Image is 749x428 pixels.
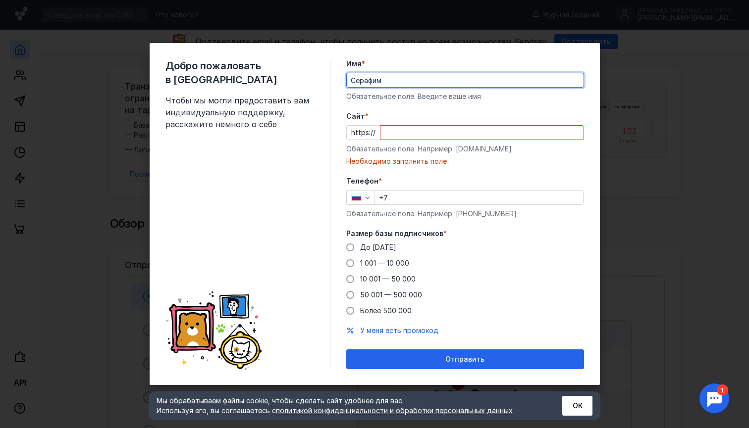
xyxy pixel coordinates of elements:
[360,326,438,335] button: У меня есть промокод
[445,355,484,364] span: Отправить
[346,209,584,219] div: Обязательное поле. Например: [PHONE_NUMBER]
[360,306,412,315] span: Более 500 000
[360,275,416,283] span: 10 001 — 50 000
[346,59,362,69] span: Имя
[276,406,513,415] a: политикой конфиденциальности и обработки персональных данных
[165,95,314,130] span: Чтобы мы могли предоставить вам индивидуальную поддержку, расскажите немного о себе
[346,92,584,101] div: Обязательное поле. Введите ваше имя
[346,176,378,186] span: Телефон
[165,59,314,87] span: Добро пожаловать в [GEOGRAPHIC_DATA]
[360,259,409,267] span: 1 001 — 10 000
[346,111,365,121] span: Cайт
[562,396,592,416] button: ОК
[346,156,584,166] div: Необходимо заполнить поле
[360,326,438,334] span: У меня есть промокод
[360,243,396,251] span: До [DATE]
[360,290,422,299] span: 50 001 — 500 000
[346,349,584,369] button: Отправить
[346,229,443,238] span: Размер базы подписчиков
[346,144,584,154] div: Обязательное поле. Например: [DOMAIN_NAME]
[157,396,538,416] div: Мы обрабатываем файлы cookie, чтобы сделать сайт удобнее для вас. Используя его, вы соглашаетесь c
[22,6,34,17] div: 1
